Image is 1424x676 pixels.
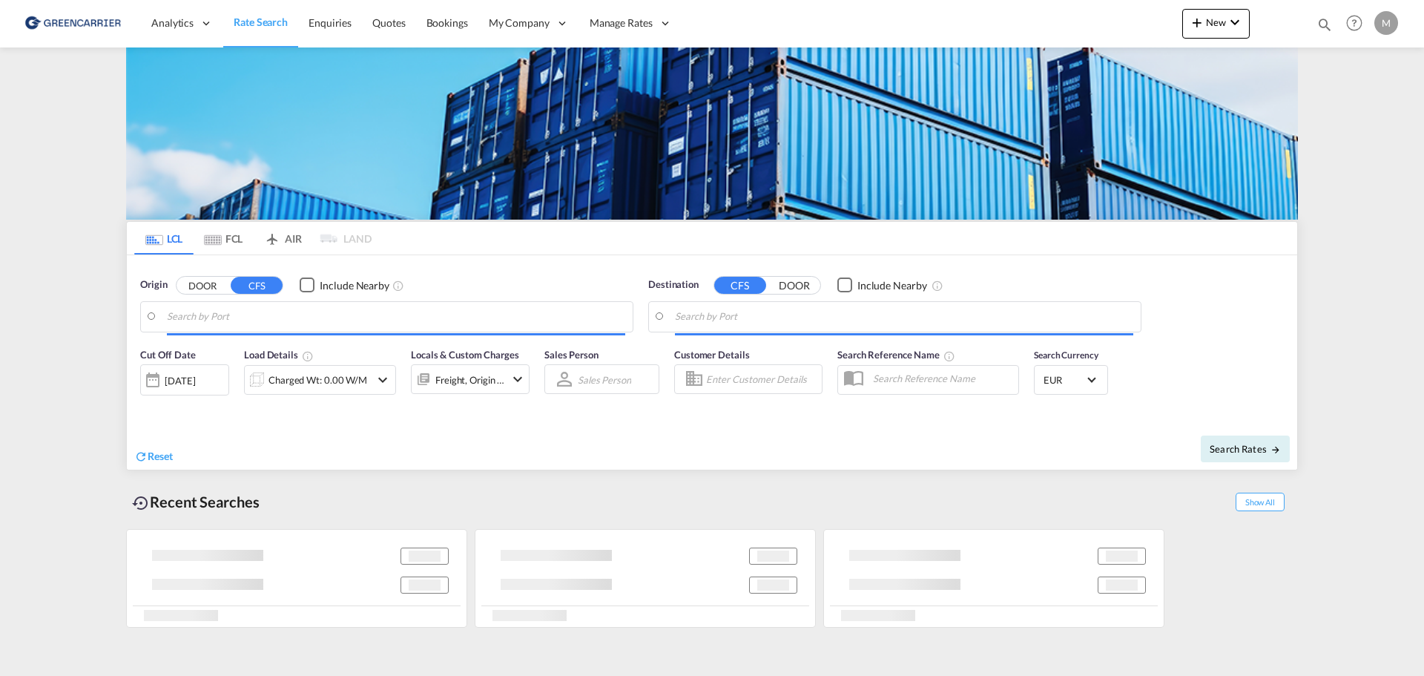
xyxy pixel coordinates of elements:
md-icon: icon-arrow-right [1270,444,1281,455]
div: Recent Searches [126,485,266,519]
div: Origin DOOR CFS Checkbox No InkUnchecked: Ignores neighbouring ports when fetching rates.Checked ... [127,255,1297,470]
div: icon-magnify [1316,16,1333,39]
span: Quotes [372,16,405,29]
span: Locals & Custom Charges [411,349,519,361]
md-checkbox: Checkbox No Ink [300,278,389,293]
button: icon-plus 400-fgNewicon-chevron-down [1182,9,1250,39]
span: Search Rates [1210,443,1281,455]
span: Reset [148,450,173,462]
input: Enter Customer Details [706,368,817,390]
md-icon: icon-plus 400-fg [1188,13,1206,31]
md-icon: icon-chevron-down [1226,13,1244,31]
span: Analytics [151,16,194,30]
span: Rate Search [234,16,288,28]
div: [DATE] [140,364,229,396]
md-tab-item: FCL [194,222,253,255]
md-icon: icon-chevron-down [509,370,527,388]
div: [DATE] [165,374,195,387]
md-pagination-wrapper: Use the left and right arrow keys to navigate between tabs [134,222,372,255]
span: Cut Off Date [140,349,196,361]
div: Charged Wt: 0.00 W/Micon-chevron-down [244,365,396,395]
span: Enquiries [309,16,352,29]
div: M [1374,11,1398,35]
span: Customer Details [674,349,749,361]
md-icon: icon-magnify [1316,16,1333,33]
span: My Company [489,16,550,30]
div: Include Nearby [320,278,389,293]
button: Search Ratesicon-arrow-right [1201,436,1290,462]
span: Manage Rates [590,16,653,30]
button: CFS [714,277,766,294]
span: Bookings [426,16,468,29]
md-icon: icon-refresh [134,450,148,463]
span: Sales Person [544,349,599,361]
div: Freight Origin Destinationicon-chevron-down [411,364,530,394]
md-icon: Your search will be saved by the below given name [943,350,955,362]
div: Help [1342,10,1374,37]
div: icon-refreshReset [134,449,173,465]
md-checkbox: Checkbox No Ink [837,278,927,293]
md-icon: icon-backup-restore [132,494,150,512]
input: Search by Port [167,306,625,328]
md-tab-item: LCL [134,222,194,255]
md-select: Sales Person [576,369,633,390]
span: Search Reference Name [837,349,955,361]
md-icon: Chargeable Weight [302,350,314,362]
md-icon: icon-chevron-down [374,371,392,389]
span: EUR [1044,373,1085,387]
md-icon: Unchecked: Ignores neighbouring ports when fetching rates.Checked : Includes neighbouring ports w... [392,280,404,292]
input: Search by Port [675,306,1133,328]
div: Freight Origin Destination [435,370,505,390]
span: Origin [140,278,167,292]
span: Show All [1236,493,1285,511]
div: Include Nearby [857,278,927,293]
img: 176147708aff11ef8735f72d97dca5a8.png [22,7,122,40]
button: CFS [231,277,283,294]
div: Charged Wt: 0.00 W/M [268,370,367,390]
img: GreenCarrierFCL_LCL.png [126,47,1298,220]
span: Help [1342,10,1367,36]
md-icon: icon-airplane [263,230,281,241]
md-datepicker: Select [140,394,151,414]
md-tab-item: AIR [253,222,312,255]
span: New [1188,16,1244,28]
span: Destination [648,278,699,292]
button: DOOR [768,277,820,294]
md-select: Select Currency: € EUREuro [1042,369,1100,390]
md-icon: Unchecked: Ignores neighbouring ports when fetching rates.Checked : Includes neighbouring ports w... [932,280,943,292]
span: Search Currency [1034,350,1098,361]
input: Search Reference Name [866,367,1018,390]
button: DOOR [177,277,228,294]
span: Load Details [244,349,314,361]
